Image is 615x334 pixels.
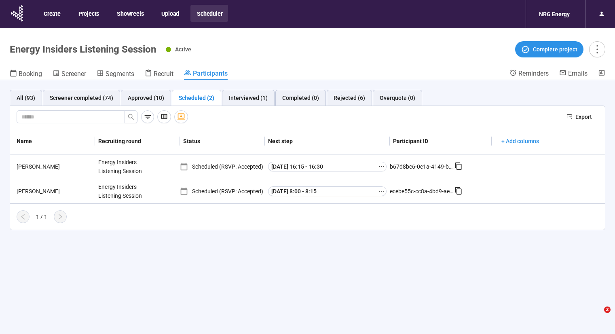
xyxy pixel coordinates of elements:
span: Complete project [533,45,577,54]
span: Reminders [518,70,549,77]
div: Overquota (0) [380,93,415,102]
button: Projects [72,5,105,22]
button: more [589,41,605,57]
button: left [17,210,30,223]
button: exportExport [560,110,598,123]
span: export [566,114,572,120]
span: left [20,214,26,220]
div: Screener completed (74) [50,93,113,102]
a: Participants [184,69,228,80]
button: search [125,110,137,123]
button: + Add columns [495,135,545,148]
th: Recruiting round [95,128,180,154]
span: [DATE] 8:00 - 8:15 [271,187,317,196]
div: Energy Insiders Listening Session [95,179,156,203]
span: Booking [19,70,42,78]
span: [DATE] 16:15 - 16:30 [271,162,323,171]
a: Reminders [509,69,549,79]
div: Scheduled (2) [179,93,214,102]
button: Showreels [110,5,149,22]
div: Completed (0) [282,93,319,102]
div: Interviewed (1) [229,93,268,102]
a: Booking [10,69,42,80]
th: Status [180,128,265,154]
div: [PERSON_NAME] [13,187,95,196]
a: Segments [97,69,134,80]
span: Export [575,112,592,121]
span: right [57,214,63,220]
div: b67d8bc6-0c1a-4149-b011-ba4aa0cc5741 [390,162,454,171]
h1: Energy Insiders Listening Session [10,44,156,55]
span: more [592,44,602,55]
a: Recruit [145,69,173,80]
span: ellipsis [378,163,385,170]
button: Upload [155,5,185,22]
a: Screener [53,69,86,80]
div: All (93) [17,93,35,102]
span: Recruit [154,70,173,78]
a: Emails [559,69,588,79]
button: Complete project [515,41,583,57]
th: Participant ID [390,128,492,154]
button: [DATE] 16:15 - 16:30 [268,162,377,171]
button: Scheduler [190,5,228,22]
span: Segments [106,70,134,78]
div: Rejected (6) [334,93,365,102]
span: ellipsis [378,188,385,194]
button: ellipsis [377,162,387,171]
span: Active [175,46,191,53]
th: Name [10,128,95,154]
div: ecebe55c-cc8a-4bd9-ae76-d24a96a82799 [390,187,454,196]
div: Scheduled (RSVP: Accepted) [180,187,265,196]
span: Participants [193,70,228,77]
th: Next step [265,128,389,154]
span: 2 [604,307,611,313]
iframe: Intercom live chat [588,307,607,326]
div: NRG Energy [534,6,575,22]
button: [DATE] 8:00 - 8:15 [268,186,377,196]
div: [PERSON_NAME] [13,162,95,171]
div: Energy Insiders Listening Session [95,154,156,179]
span: + Add columns [501,137,539,146]
button: right [54,210,67,223]
button: ellipsis [377,186,387,196]
span: Screener [61,70,86,78]
div: Approved (10) [128,93,164,102]
button: Create [37,5,66,22]
span: Emails [568,70,588,77]
div: 1 / 1 [36,212,47,221]
span: search [128,114,134,120]
div: Scheduled (RSVP: Accepted) [180,162,265,171]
